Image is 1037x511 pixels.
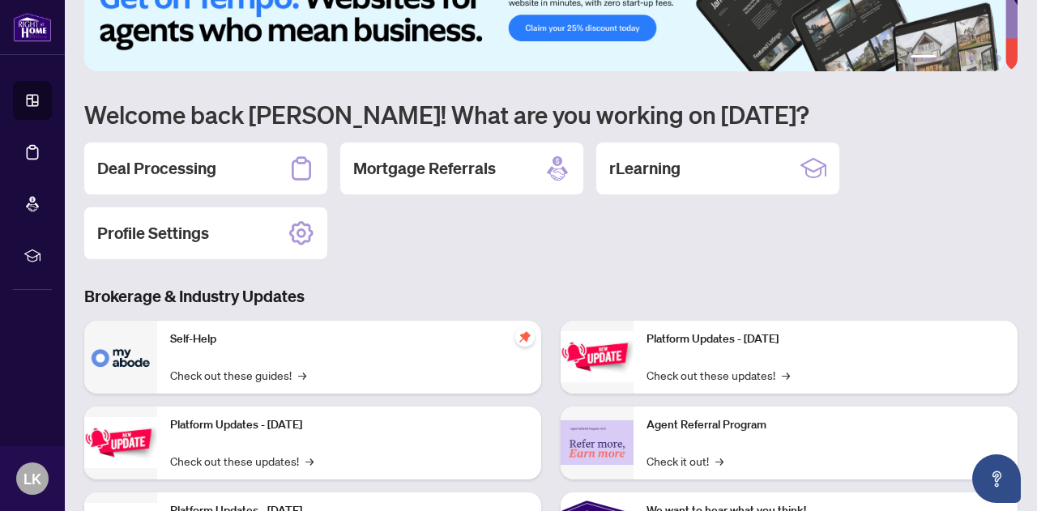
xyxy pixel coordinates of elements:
[170,330,528,348] p: Self-Help
[561,420,634,465] img: Agent Referral Program
[13,12,52,42] img: logo
[647,416,1005,434] p: Agent Referral Program
[23,467,41,490] span: LK
[647,366,790,384] a: Check out these updates!→
[97,157,216,180] h2: Deal Processing
[982,55,988,62] button: 5
[995,55,1001,62] button: 6
[943,55,950,62] button: 2
[353,157,496,180] h2: Mortgage Referrals
[782,366,790,384] span: →
[647,452,723,470] a: Check it out!→
[609,157,681,180] h2: rLearning
[97,222,209,245] h2: Profile Settings
[298,366,306,384] span: →
[84,99,1018,130] h1: Welcome back [PERSON_NAME]! What are you working on [DATE]?
[647,330,1005,348] p: Platform Updates - [DATE]
[561,331,634,382] img: Platform Updates - June 23, 2025
[969,55,975,62] button: 4
[956,55,962,62] button: 3
[84,285,1018,308] h3: Brokerage & Industry Updates
[84,321,157,394] img: Self-Help
[715,452,723,470] span: →
[170,416,528,434] p: Platform Updates - [DATE]
[170,452,314,470] a: Check out these updates!→
[170,366,306,384] a: Check out these guides!→
[911,55,937,62] button: 1
[305,452,314,470] span: →
[84,417,157,468] img: Platform Updates - September 16, 2025
[972,454,1021,503] button: Open asap
[515,327,535,347] span: pushpin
